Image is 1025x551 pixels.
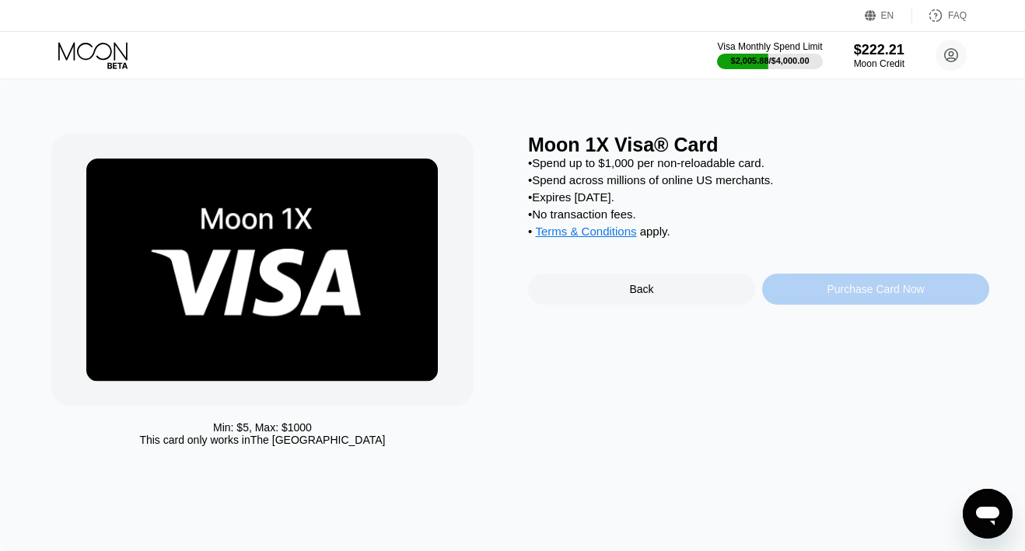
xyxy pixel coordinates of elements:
div: $222.21 [854,42,904,58]
span: Terms & Conditions [535,225,636,238]
div: Visa Monthly Spend Limit$2,005.88/$4,000.00 [717,41,822,69]
div: Terms & Conditions [535,225,636,242]
div: Moon Credit [854,58,904,69]
div: • Spend across millions of online US merchants. [528,173,989,187]
div: Purchase Card Now [827,283,924,295]
div: Back [629,283,653,295]
div: Purchase Card Now [762,274,989,305]
div: • No transaction fees. [528,207,989,221]
iframe: Кнопка запуска окна обмена сообщениями [963,489,1013,539]
div: Moon 1X Visa® Card [528,134,989,156]
div: EN [865,8,912,23]
div: Min: $ 5 , Max: $ 1000 [213,421,312,434]
div: • apply . [528,225,989,242]
div: This card only works in The [GEOGRAPHIC_DATA] [139,434,385,446]
div: Back [528,274,755,305]
div: $2,005.88 / $4,000.00 [731,56,810,65]
div: • Spend up to $1,000 per non-reloadable card. [528,156,989,169]
div: $222.21Moon Credit [854,42,904,69]
div: Visa Monthly Spend Limit [717,41,822,52]
div: FAQ [948,10,967,21]
div: • Expires [DATE]. [528,190,989,204]
div: EN [881,10,894,21]
div: FAQ [912,8,967,23]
